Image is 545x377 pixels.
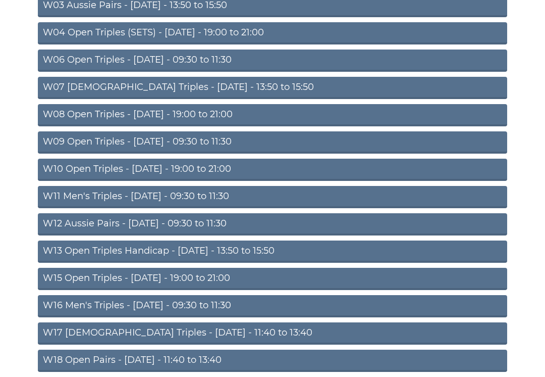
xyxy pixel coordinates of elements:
a: W16 Men's Triples - [DATE] - 09:30 to 11:30 [38,295,507,317]
a: W12 Aussie Pairs - [DATE] - 09:30 to 11:30 [38,213,507,235]
a: W10 Open Triples - [DATE] - 19:00 to 21:00 [38,159,507,181]
a: W11 Men's Triples - [DATE] - 09:30 to 11:30 [38,186,507,208]
a: W18 Open Pairs - [DATE] - 11:40 to 13:40 [38,350,507,372]
a: W04 Open Triples (SETS) - [DATE] - 19:00 to 21:00 [38,22,507,44]
a: W17 [DEMOGRAPHIC_DATA] Triples - [DATE] - 11:40 to 13:40 [38,322,507,345]
a: W08 Open Triples - [DATE] - 19:00 to 21:00 [38,104,507,126]
a: W09 Open Triples - [DATE] - 09:30 to 11:30 [38,131,507,154]
a: W13 Open Triples Handicap - [DATE] - 13:50 to 15:50 [38,241,507,263]
a: W07 [DEMOGRAPHIC_DATA] Triples - [DATE] - 13:50 to 15:50 [38,77,507,99]
a: W06 Open Triples - [DATE] - 09:30 to 11:30 [38,50,507,72]
a: W15 Open Triples - [DATE] - 19:00 to 21:00 [38,268,507,290]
